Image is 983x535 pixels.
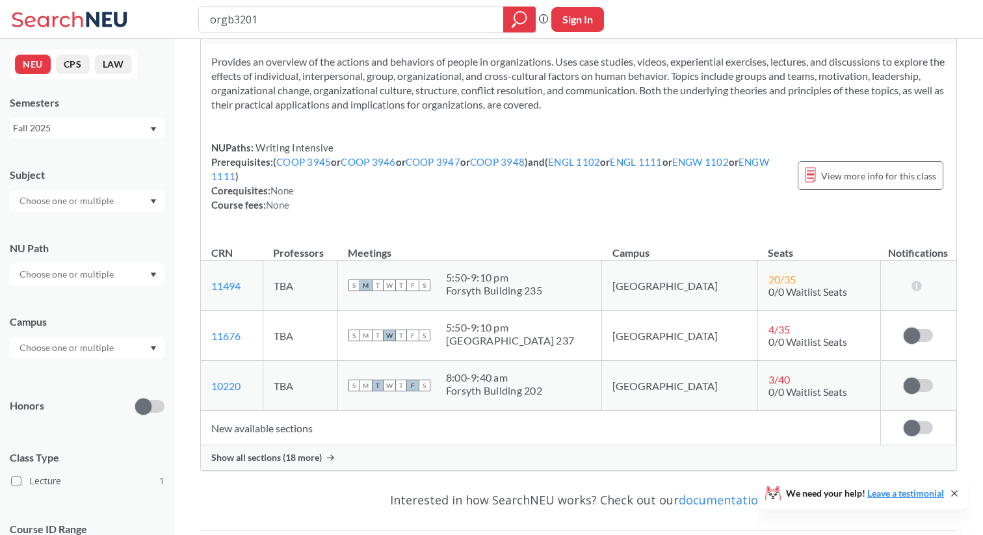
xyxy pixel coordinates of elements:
[407,380,419,391] span: F
[419,330,430,341] span: S
[211,55,946,112] section: Provides an overview of the actions and behaviors of people in organizations. Uses case studies, ...
[602,361,757,411] td: [GEOGRAPHIC_DATA]
[211,330,241,342] a: 11676
[679,492,768,508] a: documentation!
[372,380,384,391] span: T
[768,373,790,385] span: 3 / 40
[821,168,936,184] span: View more info for this class
[360,280,372,291] span: M
[211,156,769,182] a: ENGW 1111
[201,411,880,445] td: New available sections
[372,280,384,291] span: T
[341,156,395,168] a: COOP 3946
[446,334,574,347] div: [GEOGRAPHIC_DATA] 237
[211,452,322,463] span: Show all sections (18 more)
[348,280,360,291] span: S
[419,380,430,391] span: S
[610,156,662,168] a: ENGL 1111
[10,263,164,285] div: Dropdown arrow
[266,199,289,211] span: None
[150,199,157,204] svg: Dropdown arrow
[13,121,149,135] div: Fall 2025
[446,271,542,284] div: 5:50 - 9:10 pm
[159,474,164,488] span: 1
[348,330,360,341] span: S
[446,371,542,384] div: 8:00 - 9:40 am
[786,489,944,498] span: We need your help!
[406,156,460,168] a: COOP 3947
[211,280,241,292] a: 11494
[602,311,757,361] td: [GEOGRAPHIC_DATA]
[11,473,164,489] label: Lecture
[768,335,847,348] span: 0/0 Waitlist Seats
[672,156,729,168] a: ENGW 1102
[372,330,384,341] span: T
[10,190,164,212] div: Dropdown arrow
[446,321,574,334] div: 5:50 - 9:10 pm
[263,261,337,311] td: TBA
[13,267,122,282] input: Choose one or multiple
[10,450,164,465] span: Class Type
[263,311,337,361] td: TBA
[10,241,164,255] div: NU Path
[337,233,602,261] th: Meetings
[768,273,796,285] span: 20 / 35
[10,118,164,138] div: Fall 2025Dropdown arrow
[757,233,880,261] th: Seats
[384,280,395,291] span: W
[13,340,122,356] input: Choose one or multiple
[395,280,407,291] span: T
[395,330,407,341] span: T
[13,193,122,209] input: Choose one or multiple
[446,284,542,297] div: Forsyth Building 235
[768,285,847,298] span: 0/0 Waitlist Seats
[867,488,944,499] a: Leave a testimonial
[602,233,757,261] th: Campus
[395,380,407,391] span: T
[360,330,372,341] span: M
[470,156,525,168] a: COOP 3948
[150,272,157,278] svg: Dropdown arrow
[263,233,337,261] th: Professors
[270,185,294,196] span: None
[407,330,419,341] span: F
[880,233,956,261] th: Notifications
[201,445,956,470] div: Show all sections (18 more)
[10,168,164,182] div: Subject
[768,385,847,398] span: 0/0 Waitlist Seats
[95,55,132,74] button: LAW
[209,8,494,31] input: Class, professor, course number, "phrase"
[602,261,757,311] td: [GEOGRAPHIC_DATA]
[211,246,233,260] div: CRN
[768,323,790,335] span: 4 / 35
[276,156,331,168] a: COOP 3945
[551,7,604,32] button: Sign In
[446,384,542,397] div: Forsyth Building 202
[360,380,372,391] span: M
[503,7,536,33] div: magnifying glass
[15,55,51,74] button: NEU
[263,361,337,411] td: TBA
[150,346,157,351] svg: Dropdown arrow
[407,280,419,291] span: F
[419,280,430,291] span: S
[10,337,164,359] div: Dropdown arrow
[150,127,157,132] svg: Dropdown arrow
[10,96,164,110] div: Semesters
[548,156,600,168] a: ENGL 1102
[211,380,241,392] a: 10220
[384,380,395,391] span: W
[211,140,785,212] div: NUPaths: Prerequisites: ( or or or ) and ( or or or ) Corequisites: Course fees:
[10,315,164,329] div: Campus
[200,481,957,519] div: Interested in how SearchNEU works? Check out our
[56,55,90,74] button: CPS
[384,330,395,341] span: W
[512,10,527,29] svg: magnifying glass
[348,380,360,391] span: S
[254,142,334,153] span: Writing Intensive
[10,398,44,413] p: Honors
